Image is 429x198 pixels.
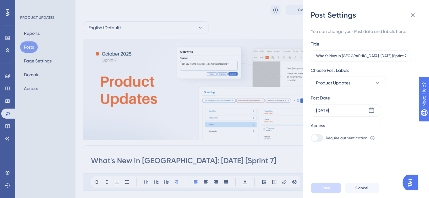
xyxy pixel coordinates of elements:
button: Save [311,183,341,193]
span: Product Updates [316,79,350,87]
div: Title [311,40,319,48]
span: Cancel [355,185,368,190]
button: Product Updates [311,77,386,89]
div: You can change your Post date and labels here. [311,28,416,35]
button: Cancel [345,183,379,193]
div: Access [311,122,325,129]
div: Post Settings [311,10,421,20]
span: Require authentication [326,136,367,141]
span: Choose Post Labels [311,67,349,74]
span: Need Help? [15,2,39,9]
div: [DATE] [316,107,329,114]
div: Post Date [311,94,413,102]
input: Type the value [316,54,406,58]
iframe: UserGuiding AI Assistant Launcher [403,173,421,192]
span: Save [321,185,330,190]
